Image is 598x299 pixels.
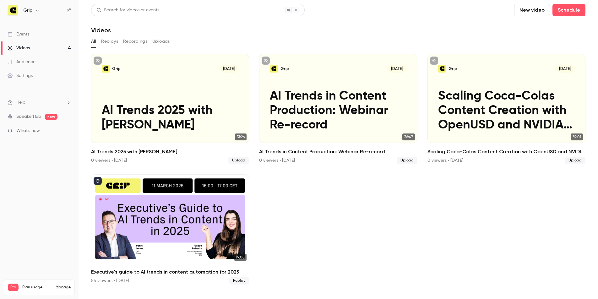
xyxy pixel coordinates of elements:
[259,157,295,164] div: 0 viewers • [DATE]
[101,36,118,46] button: Replays
[91,174,249,285] li: Executive's guide to AI trends in content automation for 2025
[91,148,249,155] h2: AI Trends 2025 with [PERSON_NAME]
[552,4,585,16] button: Schedule
[402,133,415,140] span: 36:47
[438,89,575,132] p: Scaling Coca-Colas Content Creation with OpenUSD and NVIDIA Omniverse
[91,36,96,46] button: All
[259,54,417,164] a: AI Trends in Content Production: Webinar Re-recordGrip[DATE]AI Trends in Content Production: Webi...
[16,128,40,134] span: What's new
[8,5,18,15] img: Grip
[91,26,111,34] h1: Videos
[91,4,585,295] section: Videos
[91,157,127,164] div: 0 viewers • [DATE]
[112,66,121,71] p: Grip
[262,57,270,65] button: unpublished
[94,57,102,65] button: unpublished
[102,104,238,132] p: AI Trends 2025 with [PERSON_NAME]
[8,284,19,291] span: Pro
[45,114,57,120] span: new
[56,285,71,290] a: Manage
[91,54,585,285] ul: Videos
[514,4,550,16] button: New video
[94,177,102,185] button: published
[270,65,278,73] img: AI Trends in Content Production: Webinar Re-record
[91,54,249,164] a: AI Trends 2025 with Penri JonesGrip[DATE]AI Trends 2025 with [PERSON_NAME]31:26AI Trends 2025 wit...
[270,89,406,132] p: AI Trends in Content Production: Webinar Re-record
[152,36,170,46] button: Uploads
[23,7,32,14] h6: Grip
[448,66,457,71] p: Grip
[234,254,247,261] span: 19:08
[91,174,249,285] a: 19:08Executive's guide to AI trends in content automation for 202555 viewers • [DATE]Replay
[91,278,129,284] div: 55 viewers • [DATE]
[259,148,417,155] h2: AI Trends in Content Production: Webinar Re-record
[438,65,446,73] img: Scaling Coca-Colas Content Creation with OpenUSD and NVIDIA Omniverse
[8,45,30,51] div: Videos
[565,157,585,164] span: Upload
[259,54,417,164] li: AI Trends in Content Production: Webinar Re-record
[397,157,417,164] span: Upload
[220,65,239,73] span: [DATE]
[123,36,147,46] button: Recordings
[427,54,585,164] li: Scaling Coca-Colas Content Creation with OpenUSD and NVIDIA Omniverse
[91,268,249,276] h2: Executive's guide to AI trends in content automation for 2025
[8,31,29,37] div: Events
[91,54,249,164] li: AI Trends 2025 with Penri Jones
[8,73,33,79] div: Settings
[430,57,438,65] button: unpublished
[427,54,585,164] a: Scaling Coca-Colas Content Creation with OpenUSD and NVIDIA OmniverseGrip[DATE]Scaling Coca-Colas...
[427,148,585,155] h2: Scaling Coca-Colas Content Creation with OpenUSD and NVIDIA Omniverse
[102,65,110,73] img: AI Trends 2025 with Penri Jones
[22,285,52,290] span: Plan usage
[427,157,463,164] div: 0 viewers • [DATE]
[280,66,289,71] p: Grip
[228,157,249,164] span: Upload
[96,7,159,14] div: Search for videos or events
[388,65,407,73] span: [DATE]
[8,99,71,106] li: help-dropdown-opener
[229,277,249,285] span: Replay
[16,113,41,120] a: SpeakerHub
[571,133,583,140] span: 39:01
[63,128,71,134] iframe: Noticeable Trigger
[8,59,35,65] div: Audience
[556,65,575,73] span: [DATE]
[235,133,247,140] span: 31:26
[16,99,25,106] span: Help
